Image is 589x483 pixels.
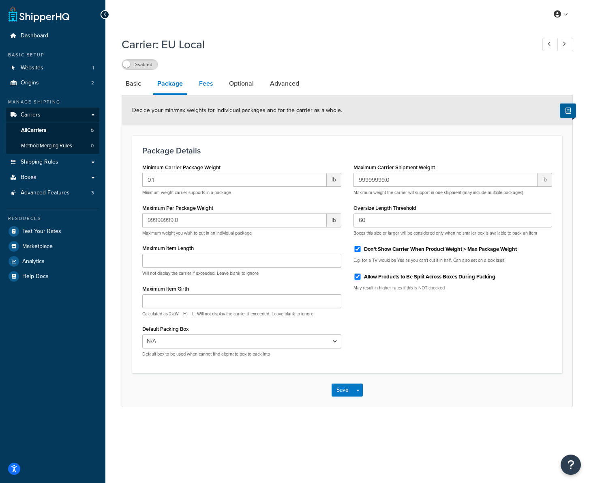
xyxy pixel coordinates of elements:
label: Oversize Length Threshold [353,205,416,211]
li: Carriers [6,108,99,154]
div: Resources [6,215,99,222]
a: Shipping Rules [6,155,99,170]
button: Show Help Docs [560,103,576,118]
span: Help Docs [22,273,49,280]
h1: Carrier: EU Local [122,37,527,52]
a: Basic [122,74,145,93]
label: Default Packing Box [142,326,188,332]
span: Marketplace [22,243,53,250]
label: Disabled [122,60,158,69]
a: Dashboard [6,28,99,43]
button: Save [332,384,353,397]
li: Advanced Features [6,185,99,201]
span: 5 [91,127,94,134]
p: Will not display the carrier if exceeded. Leave blank to ignore [142,270,341,276]
span: Decide your min/max weights for individual packages and for the carrier as a whole. [132,106,342,114]
a: Websites1 [6,60,99,75]
a: Advanced Features3 [6,185,99,201]
span: Carriers [21,112,41,119]
label: Maximum Item Girth [142,286,189,292]
span: 2 [91,80,94,86]
p: Calculated as 2x(W + H) + L. Will not display the carrier if exceeded. Leave blank to ignore [142,311,341,317]
li: Origins [6,75,99,91]
label: Maximum Carrier Shipment Weight [353,164,435,170]
span: Test Your Rates [22,228,61,235]
a: Fees [195,74,217,93]
a: Carriers [6,108,99,123]
a: Boxes [6,170,99,185]
label: Maximum Per Package Weight [142,205,213,211]
p: Maximum weight you wish to put in an individual package [142,230,341,236]
a: Optional [225,74,258,93]
label: Maximum Item Length [142,245,194,251]
a: Help Docs [6,269,99,284]
p: Default box to be used when cannot find alternate box to pack into [142,351,341,357]
p: Maximum weight the carrier will support in one shipment (may include multiple packages) [353,190,553,196]
span: lb [327,213,341,227]
div: Manage Shipping [6,99,99,106]
button: Open Resource Center [561,455,581,475]
label: Minimum Carrier Package Weight [142,164,221,170]
a: Next Record [557,38,573,51]
p: Boxes this size or larger will be considered only when no smaller box is available to pack an item [353,230,553,236]
span: Boxes [21,174,36,181]
span: Websites [21,65,43,71]
a: Origins2 [6,75,99,91]
span: Method Merging Rules [21,142,72,149]
span: All Carriers [21,127,46,134]
li: Method Merging Rules [6,138,99,153]
a: AllCarriers5 [6,123,99,138]
p: Minimum weight carrier supports in a package [142,190,341,196]
label: Allow Products to Be Split Across Boxes During Packing [364,273,495,280]
label: Don't Show Carrier When Product Weight > Max Package Weight [364,246,517,253]
p: E.g. for a TV would be Yes as you can't cut it in half. Can also set on a box itself [353,257,553,263]
a: Analytics [6,254,99,269]
a: Method Merging Rules0 [6,138,99,153]
li: Websites [6,60,99,75]
span: Shipping Rules [21,159,58,166]
a: Advanced [266,74,303,93]
span: lb [538,173,552,187]
span: Analytics [22,258,45,265]
a: Previous Record [542,38,558,51]
a: Test Your Rates [6,224,99,239]
p: May result in higher rates if this is NOT checked [353,285,553,291]
a: Marketplace [6,239,99,254]
a: Package [153,74,187,95]
h3: Package Details [142,146,552,155]
div: Basic Setup [6,52,99,58]
span: Advanced Features [21,190,70,196]
span: Origins [21,80,39,86]
span: lb [327,173,341,187]
span: Dashboard [21,32,48,39]
span: 1 [92,65,94,71]
span: 3 [91,190,94,196]
span: 0 [91,142,94,149]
